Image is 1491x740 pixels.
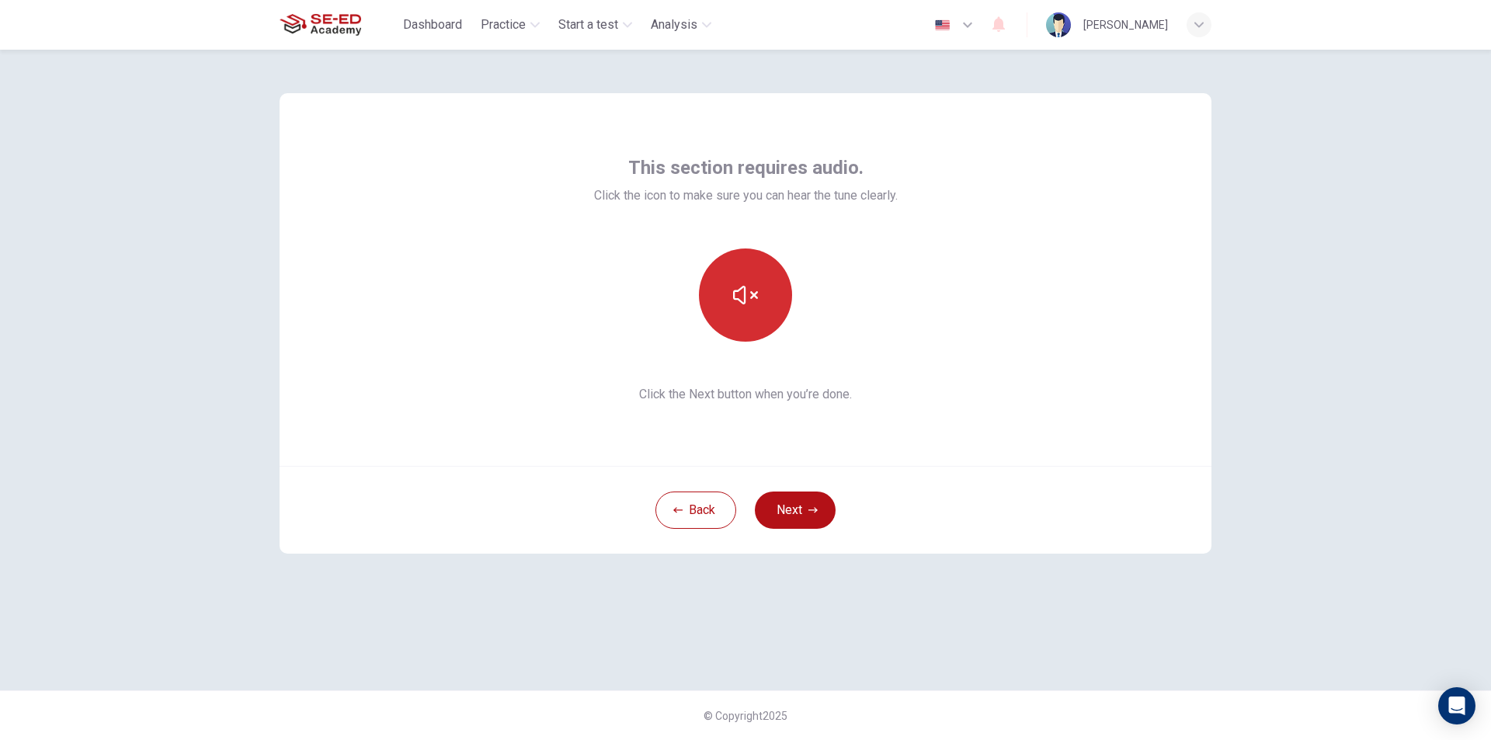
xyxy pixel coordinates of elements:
[558,16,618,34] span: Start a test
[933,19,952,31] img: en
[628,155,864,180] span: This section requires audio.
[1438,687,1475,724] div: Open Intercom Messenger
[1083,16,1168,34] div: [PERSON_NAME]
[594,186,898,205] span: Click the icon to make sure you can hear the tune clearly.
[645,11,718,39] button: Analysis
[755,492,836,529] button: Next
[594,385,898,404] span: Click the Next button when you’re done.
[397,11,468,39] button: Dashboard
[1046,12,1071,37] img: Profile picture
[552,11,638,39] button: Start a test
[655,492,736,529] button: Back
[280,9,397,40] a: SE-ED Academy logo
[651,16,697,34] span: Analysis
[280,9,361,40] img: SE-ED Academy logo
[403,16,462,34] span: Dashboard
[481,16,526,34] span: Practice
[474,11,546,39] button: Practice
[704,710,787,722] span: © Copyright 2025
